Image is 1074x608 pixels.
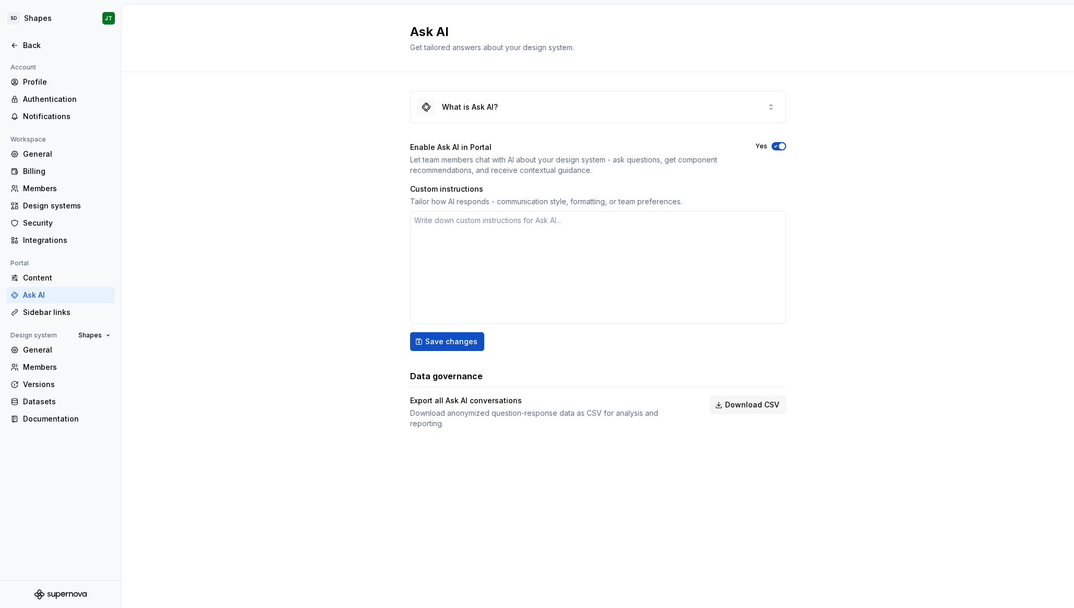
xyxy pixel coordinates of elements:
[410,408,691,429] div: Download anonymized question-response data as CSV for analysis and reporting.
[6,133,50,146] div: Workspace
[23,290,111,300] div: Ask AI
[23,362,111,372] div: Members
[105,14,112,22] div: JT
[23,40,111,51] div: Back
[6,197,115,214] a: Design systems
[23,345,111,355] div: General
[6,329,61,342] div: Design system
[6,270,115,286] a: Content
[410,24,774,40] h2: Ask AI
[6,215,115,231] a: Security
[6,393,115,410] a: Datasets
[2,7,119,30] button: SDShapesJT
[23,218,111,228] div: Security
[410,395,691,406] div: Export all Ask AI conversations
[23,396,111,407] div: Datasets
[410,196,786,207] div: Tailor how AI responds - communication style, formatting, or team preferences.
[410,43,574,52] span: Get tailored answers about your design system.
[725,400,779,410] span: Download CSV
[6,257,33,270] div: Portal
[710,395,786,414] button: Download CSV
[755,142,767,150] label: Yes
[6,287,115,303] a: Ask AI
[23,379,111,390] div: Versions
[78,331,102,340] span: Shapes
[6,74,115,90] a: Profile
[6,108,115,125] a: Notifications
[6,163,115,180] a: Billing
[23,94,111,104] div: Authentication
[410,332,484,351] button: Save changes
[6,146,115,162] a: General
[410,155,737,176] div: Let team members chat with AI about your design system - ask questions, get component recommendat...
[425,336,477,347] span: Save changes
[6,376,115,393] a: Versions
[6,61,40,74] div: Account
[23,273,111,283] div: Content
[23,149,111,159] div: General
[23,77,111,87] div: Profile
[23,414,111,424] div: Documentation
[6,359,115,376] a: Members
[24,13,52,24] div: Shapes
[34,589,87,600] svg: Supernova Logo
[6,342,115,358] a: General
[23,166,111,177] div: Billing
[6,180,115,197] a: Members
[23,111,111,122] div: Notifications
[410,370,483,382] h3: Data governance
[23,201,111,211] div: Design systems
[6,232,115,249] a: Integrations
[7,12,20,25] div: SD
[23,183,111,194] div: Members
[23,307,111,318] div: Sidebar links
[410,184,786,194] div: Custom instructions
[442,102,498,112] div: What is Ask AI?
[23,235,111,245] div: Integrations
[6,37,115,54] a: Back
[410,142,737,153] div: Enable Ask AI in Portal
[6,411,115,427] a: Documentation
[6,304,115,321] a: Sidebar links
[6,91,115,108] a: Authentication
